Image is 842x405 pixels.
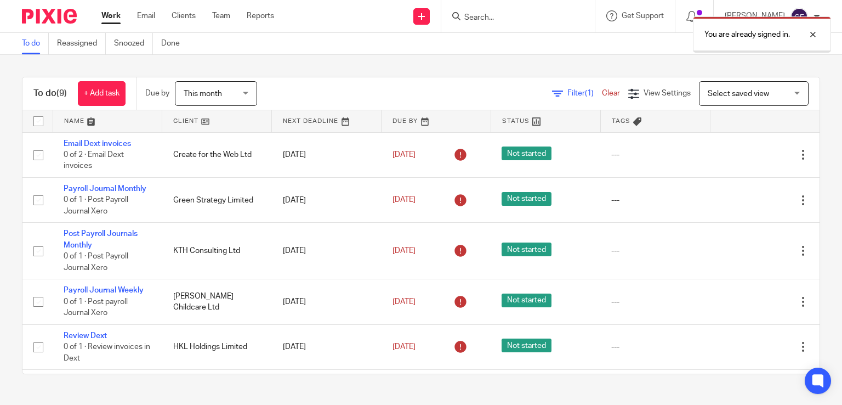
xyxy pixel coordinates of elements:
a: Post Payroll Journals Monthly [64,230,138,249]
span: 0 of 1 · Post Payroll Journal Xero [64,252,128,272]
td: [DATE] [272,279,382,324]
span: [DATE] [392,298,416,306]
a: Clear [602,89,620,97]
td: Create for the Web Ltd [162,132,272,177]
a: Snoozed [114,33,153,54]
a: Email [137,10,155,21]
span: Not started [502,192,551,206]
td: [DATE] [272,132,382,177]
td: [PERSON_NAME] Childcare Ltd [162,279,272,324]
a: Email Dext invoices [64,140,131,148]
span: [DATE] [392,343,416,351]
a: Team [212,10,230,21]
span: Not started [502,147,551,160]
span: 0 of 1 · Post payroll Journal Xero [64,298,128,317]
td: Green Strategy Limited [162,177,272,222]
a: Payroll Journal Monthly [64,185,146,193]
a: Review Dext [64,332,107,340]
span: [DATE] [392,196,416,204]
span: (9) [56,89,67,98]
a: To do [22,33,49,54]
td: KTH Consulting Ltd [162,223,272,279]
td: [DATE] [272,177,382,222]
span: 0 of 2 · Email Dext invoices [64,151,124,170]
td: [DATE] [272,223,382,279]
p: Due by [145,88,169,99]
span: This month [184,90,222,98]
span: Not started [502,243,551,256]
td: [DATE] [272,324,382,369]
img: Pixie [22,9,77,24]
span: (1) [585,89,594,97]
a: Work [101,10,121,21]
p: You are already signed in. [704,29,790,40]
span: Not started [502,294,551,307]
div: --- [611,341,699,352]
img: svg%3E [790,8,808,25]
span: [DATE] [392,151,416,159]
a: Payroll Journal Weekly [64,286,144,294]
div: --- [611,149,699,160]
a: Reassigned [57,33,106,54]
span: [DATE] [392,247,416,255]
td: HKL Holdings Limited [162,324,272,369]
span: Select saved view [708,90,769,98]
div: --- [611,296,699,307]
span: Not started [502,339,551,352]
span: Filter [567,89,602,97]
a: + Add task [78,81,126,106]
a: Clients [172,10,196,21]
div: --- [611,245,699,256]
a: Done [161,33,188,54]
span: 0 of 1 · Post Payroll Journal Xero [64,196,128,216]
span: View Settings [644,89,691,97]
a: Reports [247,10,274,21]
span: Tags [612,118,630,124]
h1: To do [33,88,67,99]
div: --- [611,195,699,206]
span: 0 of 1 · Review invoices in Dext [64,343,150,362]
